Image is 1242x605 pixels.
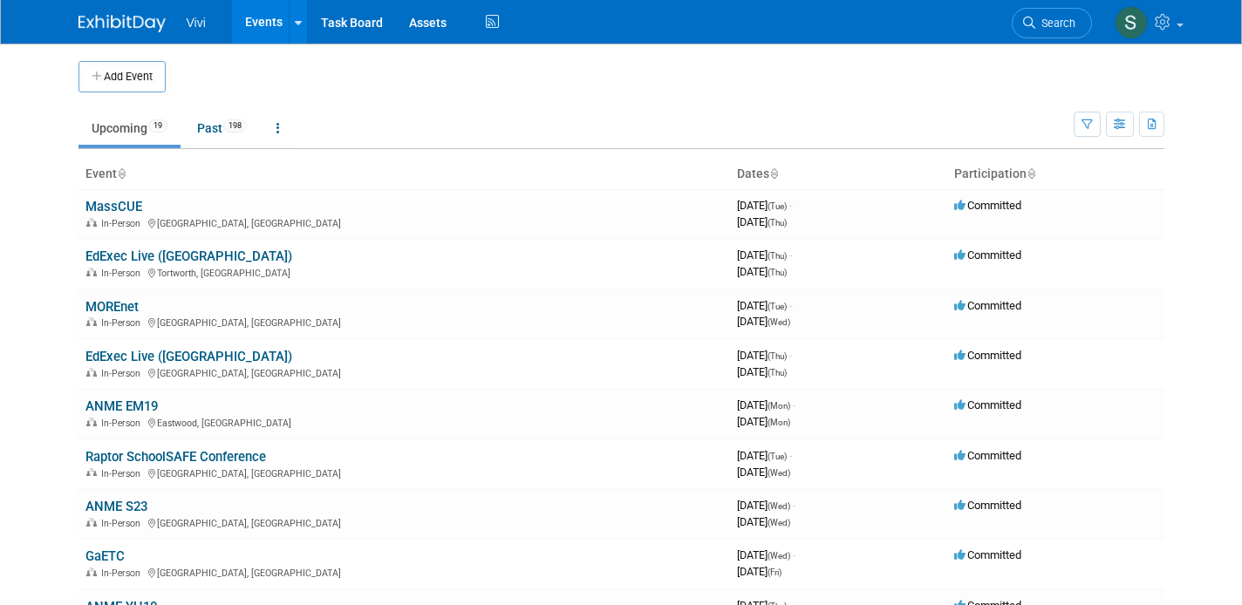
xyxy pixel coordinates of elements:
[947,160,1164,189] th: Participation
[768,452,787,461] span: (Tue)
[78,112,181,145] a: Upcoming19
[101,268,146,279] span: In-Person
[737,365,787,378] span: [DATE]
[768,501,790,511] span: (Wed)
[768,368,787,377] span: (Thu)
[768,317,790,327] span: (Wed)
[78,61,166,92] button: Add Event
[769,167,778,180] a: Sort by Start Date
[737,565,781,578] span: [DATE]
[737,265,787,278] span: [DATE]
[768,468,790,478] span: (Wed)
[730,160,947,189] th: Dates
[737,315,790,328] span: [DATE]
[86,268,97,276] img: In-Person Event
[954,499,1021,512] span: Committed
[78,15,166,32] img: ExhibitDay
[793,499,795,512] span: -
[789,199,792,212] span: -
[737,449,792,462] span: [DATE]
[737,215,787,228] span: [DATE]
[737,515,790,528] span: [DATE]
[768,251,787,261] span: (Thu)
[737,415,790,428] span: [DATE]
[223,119,247,133] span: 198
[768,518,790,527] span: (Wed)
[954,548,1021,561] span: Committed
[954,199,1021,212] span: Committed
[86,568,97,576] img: In-Person Event
[737,248,792,262] span: [DATE]
[101,368,146,379] span: In-Person
[85,265,723,279] div: Tortworth, [GEOGRAPHIC_DATA]
[954,248,1021,262] span: Committed
[768,302,787,311] span: (Tue)
[85,499,147,514] a: ANME S23
[768,551,790,561] span: (Wed)
[954,398,1021,411] span: Committed
[85,315,723,329] div: [GEOGRAPHIC_DATA], [GEOGRAPHIC_DATA]
[101,518,146,529] span: In-Person
[86,518,97,527] img: In-Person Event
[85,349,292,364] a: EdExec Live ([GEOGRAPHIC_DATA])
[737,199,792,212] span: [DATE]
[85,398,158,414] a: ANME EM19
[101,568,146,579] span: In-Person
[117,167,126,180] a: Sort by Event Name
[101,418,146,429] span: In-Person
[85,548,125,564] a: GaETC
[85,415,723,429] div: Eastwood, [GEOGRAPHIC_DATA]
[86,368,97,377] img: In-Person Event
[184,112,260,145] a: Past198
[954,349,1021,362] span: Committed
[86,317,97,326] img: In-Person Event
[101,317,146,329] span: In-Person
[793,398,795,411] span: -
[85,565,723,579] div: [GEOGRAPHIC_DATA], [GEOGRAPHIC_DATA]
[737,499,795,512] span: [DATE]
[768,218,787,228] span: (Thu)
[737,548,795,561] span: [DATE]
[737,466,790,479] span: [DATE]
[954,299,1021,312] span: Committed
[86,418,97,426] img: In-Person Event
[793,548,795,561] span: -
[789,299,792,312] span: -
[86,218,97,227] img: In-Person Event
[1035,17,1075,30] span: Search
[85,299,139,315] a: MOREnet
[85,199,142,214] a: MassCUE
[85,248,292,264] a: EdExec Live ([GEOGRAPHIC_DATA])
[85,515,723,529] div: [GEOGRAPHIC_DATA], [GEOGRAPHIC_DATA]
[85,449,266,465] a: Raptor SchoolSAFE Conference
[148,119,167,133] span: 19
[86,468,97,477] img: In-Person Event
[737,349,792,362] span: [DATE]
[789,449,792,462] span: -
[1012,8,1092,38] a: Search
[789,349,792,362] span: -
[85,466,723,479] div: [GEOGRAPHIC_DATA], [GEOGRAPHIC_DATA]
[101,468,146,479] span: In-Person
[954,449,1021,462] span: Committed
[78,160,730,189] th: Event
[1027,167,1035,180] a: Sort by Participation Type
[1115,6,1148,39] img: Sara Membreno
[737,299,792,312] span: [DATE]
[768,351,787,361] span: (Thu)
[789,248,792,262] span: -
[85,365,723,379] div: [GEOGRAPHIC_DATA], [GEOGRAPHIC_DATA]
[768,268,787,277] span: (Thu)
[768,418,790,427] span: (Mon)
[101,218,146,229] span: In-Person
[768,201,787,211] span: (Tue)
[737,398,795,411] span: [DATE]
[85,215,723,229] div: [GEOGRAPHIC_DATA], [GEOGRAPHIC_DATA]
[187,16,206,30] span: Vivi
[768,568,781,577] span: (Fri)
[768,401,790,411] span: (Mon)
